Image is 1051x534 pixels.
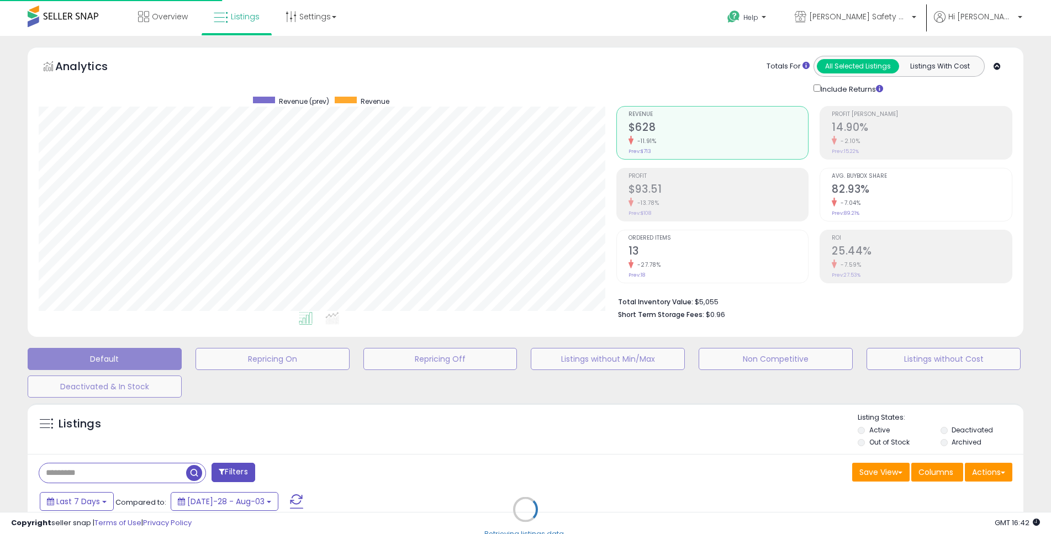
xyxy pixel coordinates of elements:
[817,59,899,73] button: All Selected Listings
[832,210,859,216] small: Prev: 89.21%
[629,148,651,155] small: Prev: $713
[618,294,1004,308] li: $5,055
[867,348,1021,370] button: Listings without Cost
[629,183,809,198] h2: $93.51
[629,272,645,278] small: Prev: 18
[948,11,1015,22] span: Hi [PERSON_NAME]
[832,121,1012,136] h2: 14.90%
[279,97,329,106] span: Revenue (prev)
[11,518,192,528] div: seller snap | |
[832,245,1012,260] h2: 25.44%
[706,309,725,320] span: $0.96
[832,173,1012,179] span: Avg. Buybox Share
[743,13,758,22] span: Help
[719,2,777,36] a: Help
[152,11,188,22] span: Overview
[633,199,659,207] small: -13.78%
[633,261,661,269] small: -27.78%
[55,59,129,77] h5: Analytics
[727,10,741,24] i: Get Help
[629,112,809,118] span: Revenue
[809,11,909,22] span: [PERSON_NAME] Safety & Supply
[618,310,704,319] b: Short Term Storage Fees:
[28,376,182,398] button: Deactivated & In Stock
[899,59,981,73] button: Listings With Cost
[805,82,896,95] div: Include Returns
[629,235,809,241] span: Ordered Items
[767,61,810,72] div: Totals For
[618,297,693,306] b: Total Inventory Value:
[531,348,685,370] button: Listings without Min/Max
[231,11,260,22] span: Listings
[629,173,809,179] span: Profit
[699,348,853,370] button: Non Competitive
[832,183,1012,198] h2: 82.93%
[28,348,182,370] button: Default
[363,348,517,370] button: Repricing Off
[11,517,51,528] strong: Copyright
[837,261,861,269] small: -7.59%
[837,199,860,207] small: -7.04%
[832,235,1012,241] span: ROI
[832,148,859,155] small: Prev: 15.22%
[629,210,651,216] small: Prev: $108
[837,137,860,145] small: -2.10%
[629,121,809,136] h2: $628
[629,245,809,260] h2: 13
[633,137,657,145] small: -11.91%
[832,272,860,278] small: Prev: 27.53%
[196,348,350,370] button: Repricing On
[832,112,1012,118] span: Profit [PERSON_NAME]
[934,11,1022,36] a: Hi [PERSON_NAME]
[361,97,389,106] span: Revenue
